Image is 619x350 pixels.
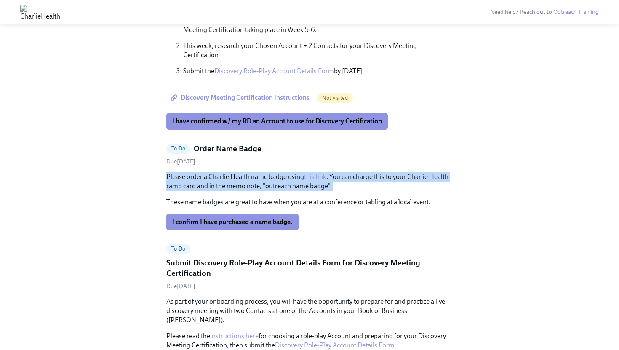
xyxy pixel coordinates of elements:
span: Not visited [317,95,353,101]
a: To DoOrder Name BadgeDue[DATE] [166,143,453,166]
span: I have confirmed w/ my RD an Account to use for Discovery Certification [172,117,382,126]
p: Submit the by [DATE] [183,67,453,76]
a: Discovery Role-Play Account Details Form [275,341,395,349]
p: This week, research your Chosen Account + 2 Contacts for your Discovery Meeting Certification [183,41,453,60]
img: CharlieHealth [20,5,60,19]
h5: Order Name Badge [194,143,261,154]
a: Outreach Training [553,8,599,16]
a: Discovery Role-Play Account Details Form [214,67,334,75]
a: To DoSubmit Discovery Role-Play Account Details Form for Discovery Meeting CertificationDue[DATE] [166,244,453,290]
h5: Submit Discovery Role-Play Account Details Form for Discovery Meeting Certification [166,257,453,279]
span: To Do [166,246,190,252]
button: I confirm I have purchased a name badge. [166,214,299,230]
a: this link [304,173,326,181]
p: Review your [PERSON_NAME] with your RD and identify an Account for your Discovery Meeting Certifi... [183,16,453,35]
span: Monday, September 1st 2025, 10:00 am [166,158,195,165]
a: instructions here [210,332,259,340]
button: I have confirmed w/ my RD an Account to use for Discovery Certification [166,113,388,130]
p: Please read the for choosing a role-play Account and preparing for your Discovery Meeting Certifi... [166,331,453,350]
span: I confirm I have purchased a name badge. [172,218,293,226]
span: Friday, August 29th 2025, 10:00 am [166,283,195,290]
p: As part of your onboarding process, you will have the opportunity to prepare for and practice a l... [166,297,453,325]
span: To Do [166,145,190,152]
span: Need help? Reach out to [490,8,599,16]
a: Discovery Meeting Certification Instructions [166,89,315,106]
span: Discovery Meeting Certification Instructions [172,94,309,102]
p: Please order a Charlie Health name badge using . You can charge this to your Charlie Health ramp ... [166,172,453,191]
p: These name badges are great to have when you are at a conference or tabling at a local event. [166,198,453,207]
